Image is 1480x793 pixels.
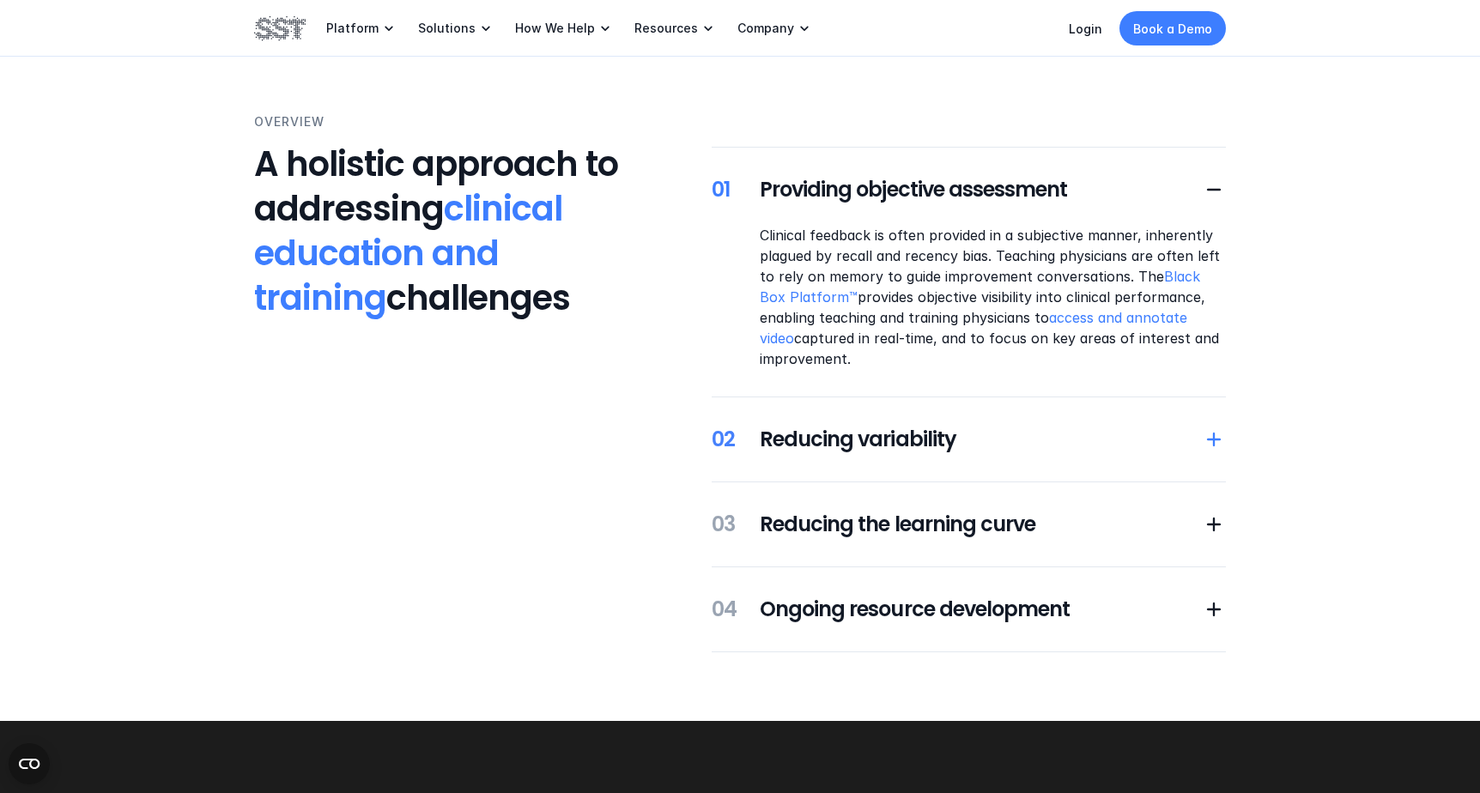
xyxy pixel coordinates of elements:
[1069,21,1102,36] a: Login
[760,175,1202,204] h5: Providing objective assessment
[9,743,50,784] button: Open CMP widget
[326,21,379,36] p: Platform
[760,425,1202,454] h5: Reducing variability
[760,268,1204,306] a: Black Box Platform™
[712,425,739,454] h5: 02
[1133,20,1212,38] p: Book a Demo
[254,142,643,320] h3: A holistic approach to addressing challenges
[760,595,1202,624] h5: Ongoing resource development
[254,14,306,43] img: SST logo
[418,21,476,36] p: Solutions
[712,595,739,624] h5: 04
[760,309,1192,347] a: access and annotate video
[515,21,595,36] p: How We Help
[254,185,570,322] span: clinical education and training
[1119,11,1226,45] a: Book a Demo
[634,21,698,36] p: Resources
[254,112,325,131] p: Overview
[737,21,794,36] p: Company
[760,225,1226,369] p: Clinical feedback is often provided in a subjective manner, inherently plagued by recall and rece...
[712,175,739,204] h5: 01
[760,510,1202,539] h5: Reducing the learning curve
[712,510,739,539] h5: 03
